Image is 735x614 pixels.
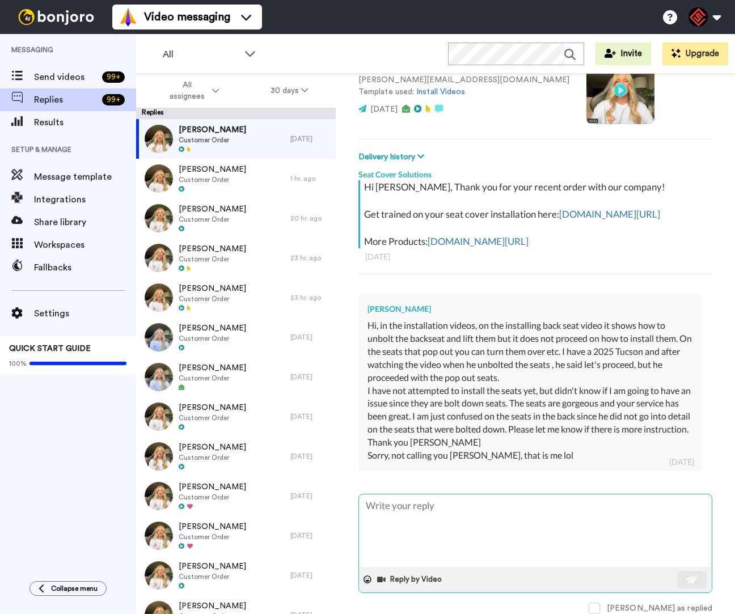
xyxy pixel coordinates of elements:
[290,134,330,143] div: [DATE]
[179,294,246,303] span: Customer Order
[179,334,246,343] span: Customer Order
[290,571,330,580] div: [DATE]
[145,442,173,471] img: ec6d6bee-10c4-4109-a19a-f4a3591eb26e-thumb.jpg
[595,43,651,65] button: Invite
[144,9,230,25] span: Video messaging
[290,333,330,342] div: [DATE]
[179,481,246,493] span: [PERSON_NAME]
[245,81,334,101] button: 30 days
[136,159,336,198] a: [PERSON_NAME]Customer Order1 hr. ago
[179,135,246,145] span: Customer Order
[179,323,246,334] span: [PERSON_NAME]
[136,198,336,238] a: [PERSON_NAME]Customer Order20 hr. ago
[179,413,246,422] span: Customer Order
[34,116,136,129] span: Results
[145,482,173,510] img: 90a76957-fc76-406e-a1f6-d7d960b8ee2b-thumb.jpg
[179,493,246,502] span: Customer Order
[290,492,330,501] div: [DATE]
[34,170,136,184] span: Message template
[290,214,330,223] div: 20 hr. ago
[607,603,712,614] div: [PERSON_NAME] as replied
[136,476,336,516] a: [PERSON_NAME]Customer Order[DATE]
[365,251,706,262] div: [DATE]
[358,74,569,98] p: [PERSON_NAME][EMAIL_ADDRESS][DOMAIN_NAME] Template used:
[34,261,136,274] span: Fallbacks
[102,71,125,83] div: 99 +
[34,215,136,229] span: Share library
[136,516,336,556] a: [PERSON_NAME]Customer Order[DATE]
[179,532,246,541] span: Customer Order
[145,125,173,153] img: b57aca97-74ef-474d-9708-d75dca591c50-thumb.jpg
[686,575,699,584] img: send-white.svg
[136,238,336,278] a: [PERSON_NAME]Customer Order23 hr. ago
[102,94,125,105] div: 99 +
[179,572,246,581] span: Customer Order
[179,442,246,453] span: [PERSON_NAME]
[179,124,246,135] span: [PERSON_NAME]
[290,412,330,421] div: [DATE]
[290,174,330,183] div: 1 hr. ago
[367,319,692,384] div: Hi, in the installation videos, on the installing back seat video it shows how to unbolt the back...
[34,93,98,107] span: Replies
[358,163,712,180] div: Seat Cover Solutions
[358,151,428,163] button: Delivery history
[34,193,136,206] span: Integrations
[179,243,246,255] span: [PERSON_NAME]
[416,88,465,96] a: Install Videos
[179,561,246,572] span: [PERSON_NAME]
[145,204,173,232] img: 05d476df-1321-432e-b90d-c2a64f7b0e38-thumb.jpg
[29,581,107,596] button: Collapse menu
[428,235,529,247] a: [DOMAIN_NAME][URL]
[364,180,709,248] div: Hi [PERSON_NAME], Thank you for your recent order with our company! Get trained on your seat cove...
[179,600,246,612] span: [PERSON_NAME]
[367,384,692,449] div: I have not attempted to install the seats yet, but didn't know if I am going to have an issue sin...
[136,357,336,397] a: [PERSON_NAME]Customer Order[DATE]
[136,119,336,159] a: [PERSON_NAME]Customer Order[DATE]
[290,253,330,262] div: 23 hr. ago
[136,108,336,119] div: Replies
[34,70,98,84] span: Send videos
[662,43,728,65] button: Upgrade
[145,561,173,590] img: 89dcf774-2898-4a8e-a888-7c9fa961d07f-thumb.jpg
[179,164,246,175] span: [PERSON_NAME]
[119,8,137,26] img: vm-color.svg
[179,453,246,462] span: Customer Order
[138,75,245,107] button: All assignees
[367,303,692,315] div: [PERSON_NAME]
[136,397,336,437] a: [PERSON_NAME]Customer Order[DATE]
[9,345,91,353] span: QUICK START GUIDE
[179,204,246,215] span: [PERSON_NAME]
[34,238,136,252] span: Workspaces
[179,362,246,374] span: [PERSON_NAME]
[136,437,336,476] a: [PERSON_NAME]Customer Order[DATE]
[179,521,246,532] span: [PERSON_NAME]
[9,359,27,368] span: 100%
[163,48,239,61] span: All
[669,456,694,468] div: [DATE]
[145,283,173,312] img: 71460086-13d0-4ea7-8f99-ec4169d5911f-thumb.jpg
[179,175,246,184] span: Customer Order
[145,164,173,193] img: 49b67f77-ea4d-4881-9a85-cef0b4273f68-thumb.jpg
[145,323,173,352] img: e1282bac-9ce8-4f18-8f4c-6da92a1501c7-thumb.jpg
[179,215,246,224] span: Customer Order
[179,402,246,413] span: [PERSON_NAME]
[145,244,173,272] img: 94d000a7-9dff-4b74-a3b8-681083a5e477-thumb.jpg
[290,531,330,540] div: [DATE]
[179,255,246,264] span: Customer Order
[51,584,98,593] span: Collapse menu
[145,522,173,550] img: f8a2bb44-0c62-4a93-b088-f9d16d2b3523-thumb.jpg
[14,9,99,25] img: bj-logo-header-white.svg
[376,571,445,588] button: Reply by Video
[179,283,246,294] span: [PERSON_NAME]
[367,449,692,462] div: Sorry, not calling you [PERSON_NAME], that is me lol
[164,79,210,102] span: All assignees
[34,307,136,320] span: Settings
[145,403,173,431] img: 89d5d4df-7ea6-4d46-a9db-72cb097bfedb-thumb.jpg
[559,208,660,220] a: [DOMAIN_NAME][URL]
[179,374,246,383] span: Customer Order
[136,556,336,595] a: [PERSON_NAME]Customer Order[DATE]
[370,105,398,113] span: [DATE]
[145,363,173,391] img: 5158ef29-e9e4-46ad-ac3d-b8a4026ac1f4-thumb.jpg
[136,278,336,317] a: [PERSON_NAME]Customer Order23 hr. ago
